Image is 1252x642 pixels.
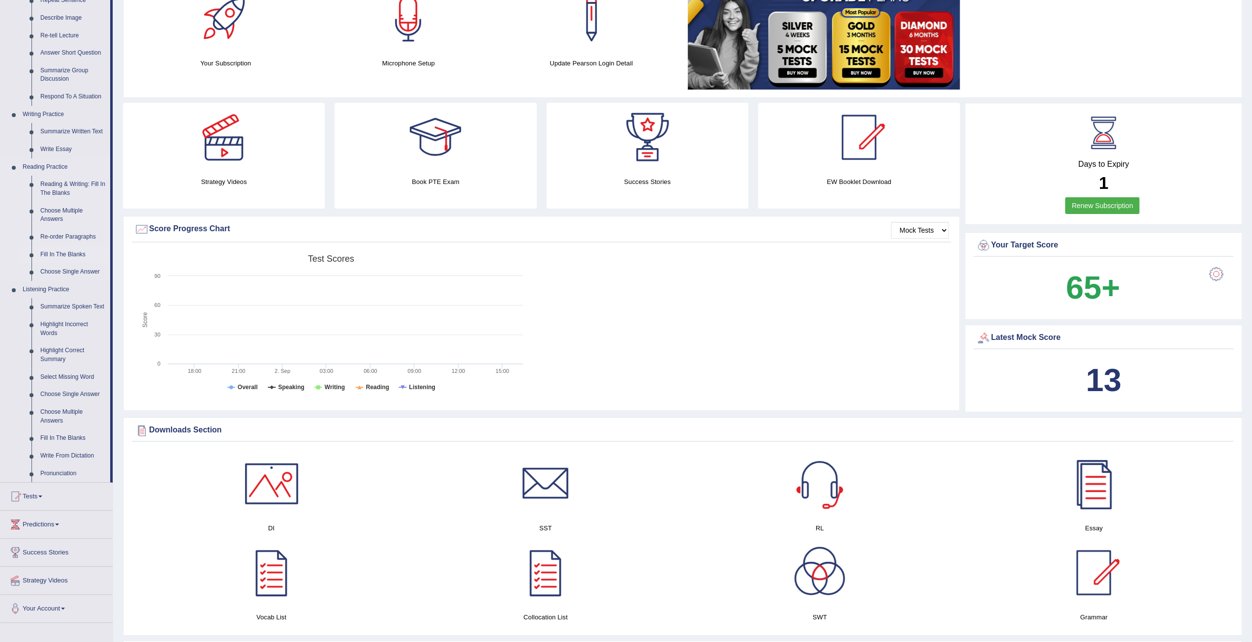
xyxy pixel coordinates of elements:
tspan: Listening [409,384,435,391]
tspan: Reading [366,384,389,391]
a: Highlight Incorrect Words [36,316,110,342]
text: 60 [154,302,160,308]
tspan: Score [142,312,149,328]
h4: SST [413,523,677,533]
a: Fill In The Blanks [36,246,110,264]
a: Highlight Correct Summary [36,342,110,368]
a: Summarize Written Text [36,123,110,141]
h4: SWT [688,612,952,622]
tspan: Writing [325,384,345,391]
tspan: Overall [238,384,258,391]
a: Your Account [0,595,113,619]
h4: DI [139,523,403,533]
a: Select Missing Word [36,368,110,386]
h4: Your Subscription [139,58,312,68]
text: 09:00 [407,368,421,374]
a: Reading Practice [18,158,110,176]
div: Latest Mock Score [976,331,1231,345]
h4: RL [688,523,952,533]
div: Your Target Score [976,238,1231,253]
a: Re-tell Lecture [36,27,110,45]
text: 0 [157,361,160,367]
a: Renew Subscription [1065,197,1139,214]
h4: Collocation List [413,612,677,622]
a: Strategy Videos [0,567,113,591]
a: Choose Multiple Answers [36,403,110,429]
h4: Days to Expiry [976,160,1231,169]
a: Fill In The Blanks [36,429,110,447]
a: Choose Single Answer [36,386,110,403]
h4: Microphone Setup [322,58,495,68]
a: Choose Multiple Answers [36,202,110,228]
a: Re-order Paragraphs [36,228,110,246]
h4: Success Stories [547,177,748,187]
a: Summarize Group Discussion [36,62,110,88]
a: Answer Short Question [36,44,110,62]
text: 15:00 [495,368,509,374]
div: Score Progress Chart [134,222,948,237]
h4: Essay [962,523,1226,533]
a: Choose Single Answer [36,263,110,281]
a: Write From Dictation [36,447,110,465]
a: Tests [0,483,113,507]
text: 90 [154,273,160,279]
a: Success Stories [0,539,113,563]
a: Writing Practice [18,106,110,123]
text: 03:00 [320,368,334,374]
h4: Update Pearson Login Detail [505,58,678,68]
a: Describe Image [36,9,110,27]
b: 1 [1099,173,1108,192]
text: 06:00 [364,368,377,374]
h4: Strategy Videos [123,177,325,187]
a: Listening Practice [18,281,110,299]
tspan: Speaking [278,384,304,391]
a: Respond To A Situation [36,88,110,106]
text: 30 [154,332,160,337]
h4: Book PTE Exam [335,177,536,187]
text: 12:00 [452,368,465,374]
a: Summarize Spoken Text [36,298,110,316]
h4: EW Booklet Download [758,177,960,187]
a: Write Essay [36,141,110,158]
a: Reading & Writing: Fill In The Blanks [36,176,110,202]
text: 18:00 [188,368,202,374]
a: Predictions [0,511,113,535]
a: Pronunciation [36,465,110,483]
b: 13 [1086,362,1121,398]
text: 21:00 [232,368,245,374]
tspan: Test scores [308,254,354,264]
div: Downloads Section [134,423,1231,438]
b: 65+ [1066,270,1120,306]
tspan: 2. Sep [275,368,290,374]
h4: Vocab List [139,612,403,622]
h4: Grammar [962,612,1226,622]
